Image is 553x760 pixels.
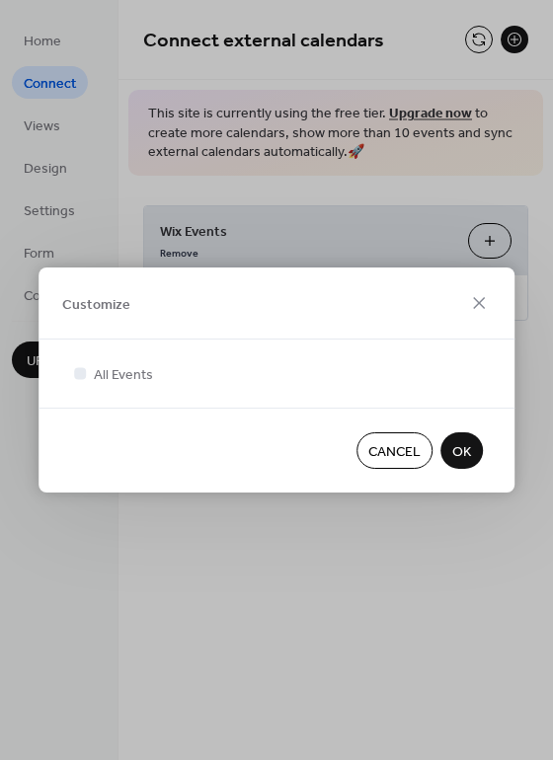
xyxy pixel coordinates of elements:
[94,365,153,386] span: All Events
[440,432,483,469] button: OK
[452,442,471,463] span: OK
[62,294,130,315] span: Customize
[356,432,433,469] button: Cancel
[368,442,421,463] span: Cancel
